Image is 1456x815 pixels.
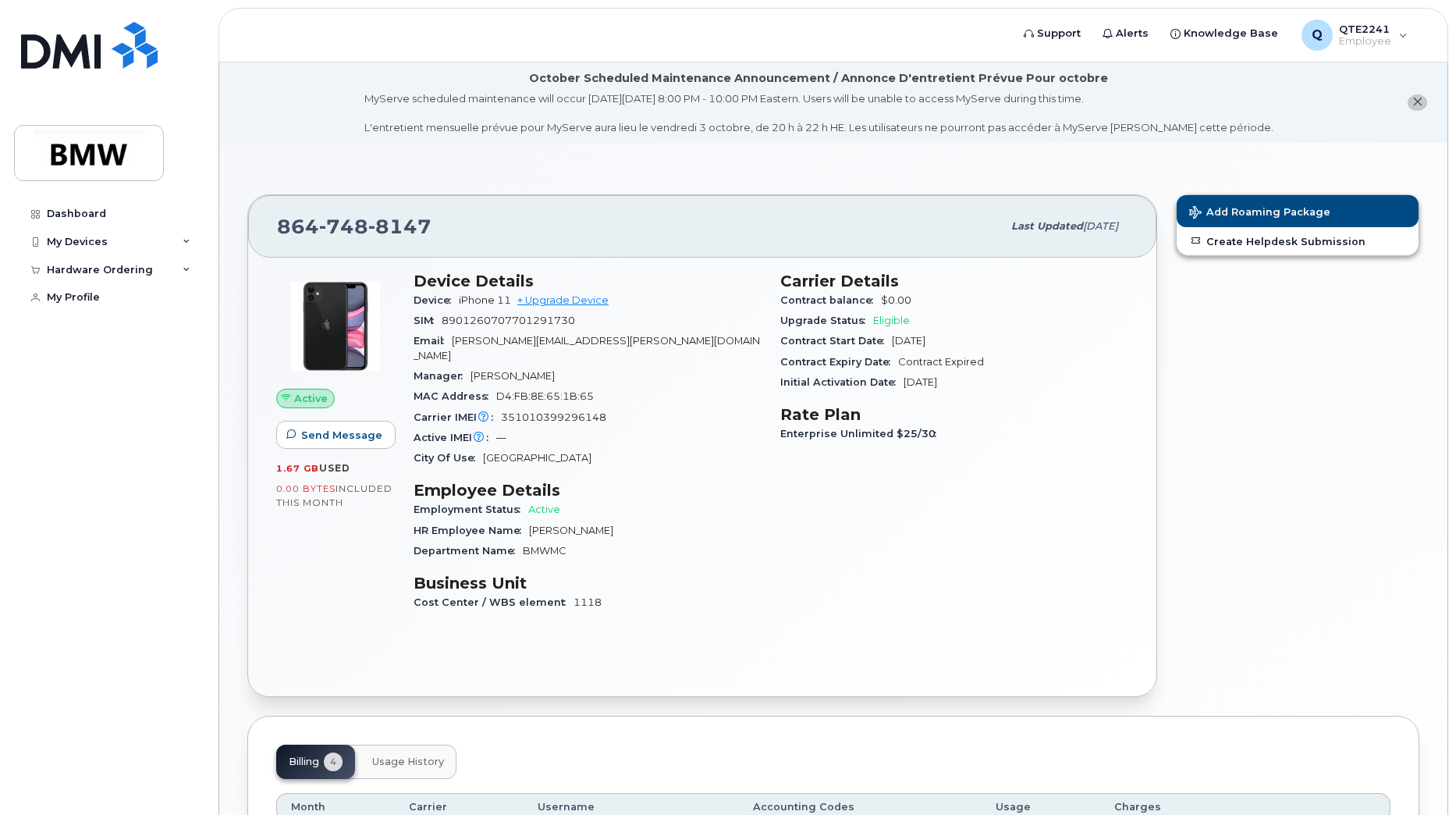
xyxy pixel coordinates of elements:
[780,335,892,347] span: Contract Start Date
[319,462,350,474] span: used
[414,335,452,347] span: Email
[1177,195,1419,227] button: Add Roaming Package
[414,272,762,290] h3: Device Details
[881,294,911,306] span: $0.00
[529,70,1108,87] div: October Scheduled Maintenance Announcement / Annonce D'entretient Prévue Pour octobre
[780,405,1128,424] h3: Rate Plan
[414,315,442,326] span: SIM
[873,315,910,326] span: Eligible
[414,452,483,464] span: City Of Use
[1408,94,1427,111] button: close notification
[414,370,471,382] span: Manager
[294,391,328,406] span: Active
[414,411,501,423] span: Carrier IMEI
[892,335,925,347] span: [DATE]
[496,390,594,402] span: D4:FB:8E:65:1B:65
[414,335,760,361] span: [PERSON_NAME][EMAIL_ADDRESS][PERSON_NAME][DOMAIN_NAME]
[414,525,529,536] span: HR Employee Name
[529,525,613,536] span: [PERSON_NAME]
[1083,220,1118,232] span: [DATE]
[301,428,382,443] span: Send Message
[414,574,762,593] h3: Business Unit
[471,370,555,382] span: [PERSON_NAME]
[483,452,591,464] span: [GEOGRAPHIC_DATA]
[780,356,898,368] span: Contract Expiry Date
[1189,206,1330,221] span: Add Roaming Package
[1177,227,1419,255] a: Create Helpdesk Submission
[276,463,319,474] span: 1.67 GB
[364,91,1273,135] div: MyServe scheduled maintenance will occur [DATE][DATE] 8:00 PM - 10:00 PM Eastern. Users will be u...
[276,482,392,508] span: included this month
[904,376,937,388] span: [DATE]
[368,215,431,238] span: 8147
[414,390,496,402] span: MAC Address
[1011,220,1083,232] span: Last updated
[780,315,873,326] span: Upgrade Status
[780,376,904,388] span: Initial Activation Date
[517,294,609,306] a: + Upgrade Device
[414,596,574,608] span: Cost Center / WBS element
[898,356,984,368] span: Contract Expired
[319,215,368,238] span: 748
[414,504,528,515] span: Employment Status
[276,483,336,494] span: 0.00 Bytes
[414,545,523,557] span: Department Name
[277,215,431,238] span: 864
[289,279,382,373] img: iPhone_11.jpg
[780,428,944,440] span: Enterprise Unlimited $25/30
[780,294,881,306] span: Contract balance
[442,315,575,326] span: 8901260707701291730
[1388,747,1444,803] iframe: Messenger Launcher
[459,294,511,306] span: iPhone 11
[574,596,602,608] span: 1118
[528,504,560,515] span: Active
[372,756,444,768] span: Usage History
[414,481,762,500] h3: Employee Details
[501,411,606,423] span: 351010399296148
[496,432,506,443] span: —
[276,421,396,449] button: Send Message
[414,432,496,443] span: Active IMEI
[780,272,1128,290] h3: Carrier Details
[523,545,566,557] span: BMWMC
[414,294,459,306] span: Device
